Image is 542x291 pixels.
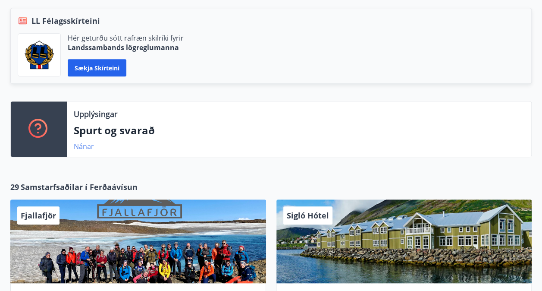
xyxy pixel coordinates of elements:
[74,108,117,120] p: Upplýsingar
[68,33,184,43] p: Hér geturðu sótt rafræn skilríki fyrir
[68,59,126,76] button: Sækja skírteini
[68,43,184,52] p: Landssambands lögreglumanna
[10,181,19,193] span: 29
[74,123,524,138] p: Spurt og svarað
[287,210,329,221] span: Sigló Hótel
[74,142,94,151] a: Nánar
[21,210,56,221] span: Fjallafjör
[21,181,138,193] span: Samstarfsaðilar í Ferðaávísun
[31,15,100,26] span: LL Félagsskírteini
[25,41,54,69] img: 1cqKbADZNYZ4wXUG0EC2JmCwhQh0Y6EN22Kw4FTY.png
